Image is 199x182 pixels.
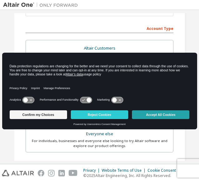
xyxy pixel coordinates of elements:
[38,170,44,176] img: facebook.svg
[148,168,180,173] div: Cookie Consent
[30,130,169,138] div: Everyone else
[83,173,180,178] p: © 2025 Altair Engineering, Inc. All Rights Reserved.
[58,170,65,176] img: linkedin.svg
[83,168,102,173] div: Privacy
[48,170,55,176] img: instagram.svg
[69,170,78,176] img: youtube.svg
[30,44,169,53] div: Altair Customers
[26,23,173,33] div: Account Type
[102,168,148,173] div: Website Terms of Use
[3,2,81,8] img: Altair One
[2,170,34,176] img: altair_logo.svg
[30,138,169,148] div: For individuals, businesses and everyone else looking to try Altair software and explore our prod...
